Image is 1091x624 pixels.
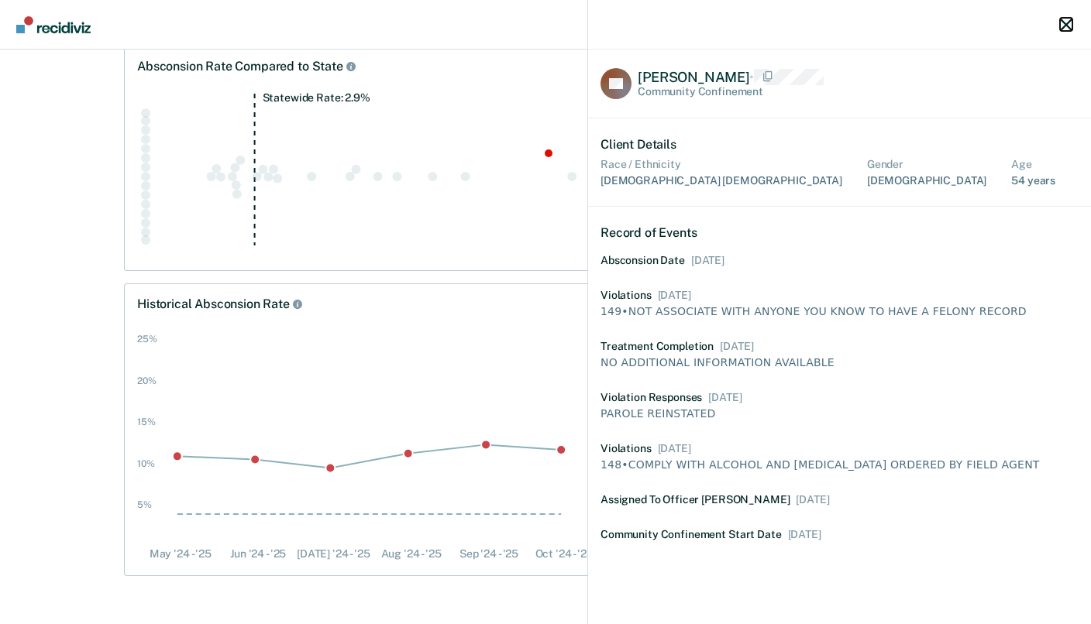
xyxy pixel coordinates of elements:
[601,356,835,369] span: NO ADDITIONAL INFORMATION AVAILABLE
[658,289,691,301] span: [DATE]
[691,254,724,266] span: [DATE]
[638,69,749,85] span: [PERSON_NAME]
[788,528,821,540] span: [DATE]
[628,458,1040,471] span: COMPLY WITH ALCOHOL AND [MEDICAL_DATA] ORDERED BY FIELD AGENT
[601,528,788,540] span: Community Confinement Start Date
[601,254,691,266] span: Absconsion Date
[638,85,824,98] div: Community Confinement
[601,289,658,301] span: Violations
[601,174,842,187] div: [DEMOGRAPHIC_DATA] [DEMOGRAPHIC_DATA]
[601,305,621,317] span: 149
[867,174,986,187] div: [DEMOGRAPHIC_DATA]
[867,158,986,171] div: Gender
[749,69,754,85] span: •
[621,305,628,317] span: •
[601,458,621,471] span: 148
[601,493,796,506] span: Assigned To Officer [PERSON_NAME]
[601,158,842,171] div: Race / Ethnicity
[601,340,720,352] span: Treatment Completion
[1011,158,1055,171] div: Age
[601,225,1079,240] div: Record of Events
[601,407,716,420] span: PAROLE REINSTATED
[708,391,742,403] span: [DATE]
[658,442,691,454] span: [DATE]
[796,493,829,506] span: [DATE]
[621,458,628,471] span: •
[628,305,1027,317] span: NOT ASSOCIATE WITH ANYONE YOU KNOW TO HAVE A FELONY RECORD
[601,442,658,454] span: Violations
[601,137,1079,152] div: Client Details
[601,391,708,403] span: Violation Responses
[1011,174,1055,187] div: 54 years
[720,340,753,352] span: [DATE]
